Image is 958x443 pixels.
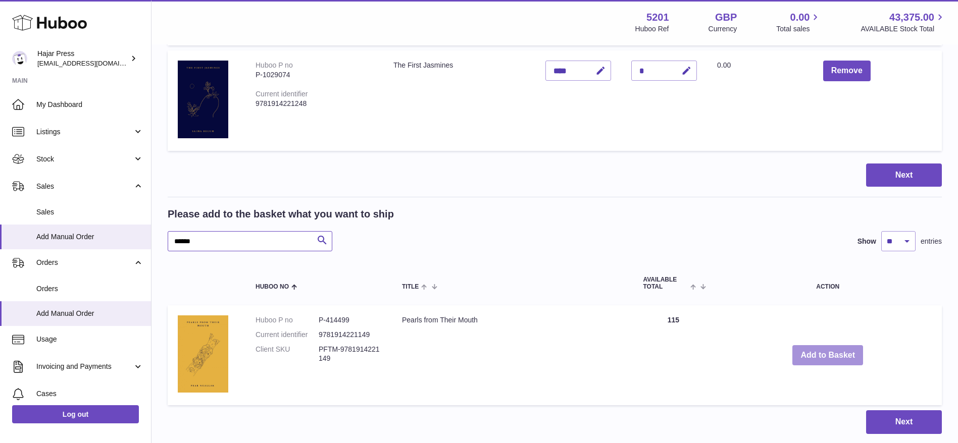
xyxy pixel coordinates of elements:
span: Stock [36,154,133,164]
a: 43,375.00 AVAILABLE Stock Total [861,11,946,34]
span: My Dashboard [36,100,143,109]
div: Current identifier [256,90,308,98]
div: P-1029074 [256,70,373,80]
span: Usage [36,335,143,344]
span: 0.00 [717,61,731,69]
span: Title [402,284,419,290]
div: Currency [709,24,737,34]
span: Listings [36,127,133,137]
span: Cases [36,389,143,399]
td: 115 [633,305,714,405]
button: Next [866,410,942,434]
dd: PFTM-9781914221149 [319,345,382,364]
span: Sales [36,182,133,191]
img: internalAdmin-5201@internal.huboo.com [12,51,27,66]
th: Action [714,266,942,300]
span: 0.00 [790,11,810,24]
button: Remove [823,61,871,81]
span: Add Manual Order [36,309,143,318]
div: Hajar Press [37,49,128,68]
span: Sales [36,207,143,217]
td: The First Jasmines [383,50,535,150]
span: Invoicing and Payments [36,362,133,371]
span: Orders [36,284,143,294]
strong: GBP [715,11,737,24]
span: Add Manual Order [36,232,143,242]
strong: 5201 [646,11,669,24]
dt: Current identifier [256,330,319,340]
td: Pearls from Their Mouth [392,305,633,405]
dd: P-414499 [319,315,382,325]
span: entries [921,237,942,246]
dd: 9781914221149 [319,330,382,340]
img: The First Jasmines [178,61,228,138]
span: Huboo no [256,284,289,290]
dt: Client SKU [256,345,319,364]
h2: Please add to the basket what you want to ship [168,207,394,221]
span: Orders [36,258,133,267]
span: AVAILABLE Stock Total [861,24,946,34]
dt: Huboo P no [256,315,319,325]
img: Pearls from Their Mouth [178,315,228,393]
button: Add to Basket [792,345,863,366]
div: Huboo Ref [635,24,669,34]
span: AVAILABLE Total [643,276,688,290]
label: Show [858,237,876,246]
span: Total sales [776,24,821,34]
span: 43,375.00 [889,11,934,24]
button: Next [866,163,942,187]
div: 9781914221248 [256,99,373,108]
span: [EMAIL_ADDRESS][DOMAIN_NAME] [37,59,148,67]
a: Log out [12,405,139,423]
div: Huboo P no [256,61,293,69]
a: 0.00 Total sales [776,11,821,34]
